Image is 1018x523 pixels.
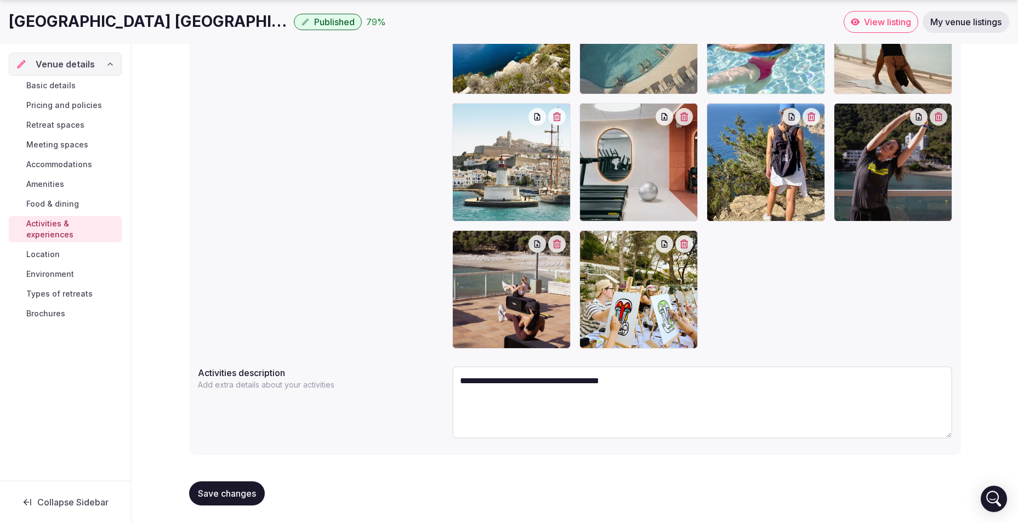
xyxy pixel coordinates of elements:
span: Basic details [26,80,76,91]
span: Published [314,16,355,27]
div: IMG_0061.JPG [452,230,571,349]
span: Environment [26,269,74,280]
div: IMG_4490.jpeg [707,103,825,221]
a: Location [9,247,122,262]
span: Pricing and policies [26,100,102,111]
span: Meeting spaces [26,139,88,150]
span: Food & dining [26,198,79,209]
h1: [GEOGRAPHIC_DATA] [GEOGRAPHIC_DATA] [9,11,289,32]
span: Amenities [26,179,64,190]
div: Open Intercom Messenger [981,486,1007,512]
button: 79% [366,15,386,29]
button: Save changes [189,481,265,505]
p: Add extra details about your activities [198,379,338,390]
span: Collapse Sidebar [37,497,109,508]
div: 79 % [366,15,386,29]
a: Accommodations [9,157,122,172]
a: Types of retreats [9,286,122,302]
span: View listing [864,16,911,27]
a: Amenities [9,177,122,192]
span: My venue listings [930,16,1002,27]
span: Brochures [26,308,65,319]
a: Activities & experiences [9,216,122,242]
a: View listing [844,11,918,33]
span: Venue details [36,58,95,71]
span: Save changes [198,488,256,499]
a: Pricing and policies [9,98,122,113]
a: My venue listings [923,11,1009,33]
span: Activities & experiences [26,218,117,240]
a: Brochures [9,306,122,321]
div: IMG_0116.JPG [834,103,952,221]
span: Retreat spaces [26,120,84,130]
div: Hyde-Ibiza_Gym_3.webp [579,103,698,221]
span: Types of retreats [26,288,93,299]
a: Environment [9,266,122,282]
a: Retreat spaces [9,117,122,133]
div: 4.IBIZA-GUIDE.webp [452,103,571,221]
button: Collapse Sidebar [9,490,122,514]
span: Location [26,249,60,260]
div: IMG_7049.jpg [579,230,698,349]
a: Food & dining [9,196,122,212]
label: Activities description [198,368,443,377]
a: Basic details [9,78,122,93]
span: Accommodations [26,159,92,170]
a: Meeting spaces [9,137,122,152]
button: Published [294,14,362,30]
